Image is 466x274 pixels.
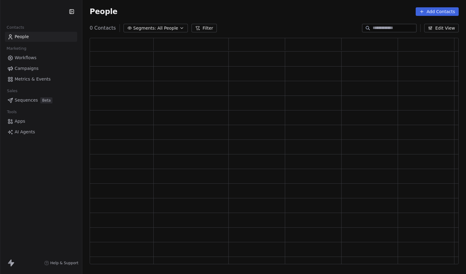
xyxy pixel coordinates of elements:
span: Apps [15,118,25,124]
span: Segments: [133,25,156,31]
a: Workflows [5,53,77,63]
span: People [90,7,117,16]
span: Workflows [15,55,37,61]
a: Campaigns [5,63,77,74]
span: People [15,34,29,40]
span: Contacts [4,23,27,32]
a: Apps [5,116,77,126]
span: Metrics & Events [15,76,51,82]
a: AI Agents [5,127,77,137]
a: SequencesBeta [5,95,77,105]
a: People [5,32,77,42]
a: Metrics & Events [5,74,77,84]
a: Help & Support [44,261,78,265]
span: Sequences [15,97,38,103]
span: Marketing [4,44,29,53]
span: Tools [4,107,19,117]
span: Campaigns [15,65,38,72]
span: AI Agents [15,129,35,135]
span: Beta [40,97,52,103]
button: Edit View [424,24,459,32]
span: All People [157,25,178,31]
span: Sales [4,86,20,96]
span: Help & Support [50,261,78,265]
span: 0 Contacts [90,24,116,32]
button: Filter [192,24,217,32]
button: Add Contacts [416,7,459,16]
